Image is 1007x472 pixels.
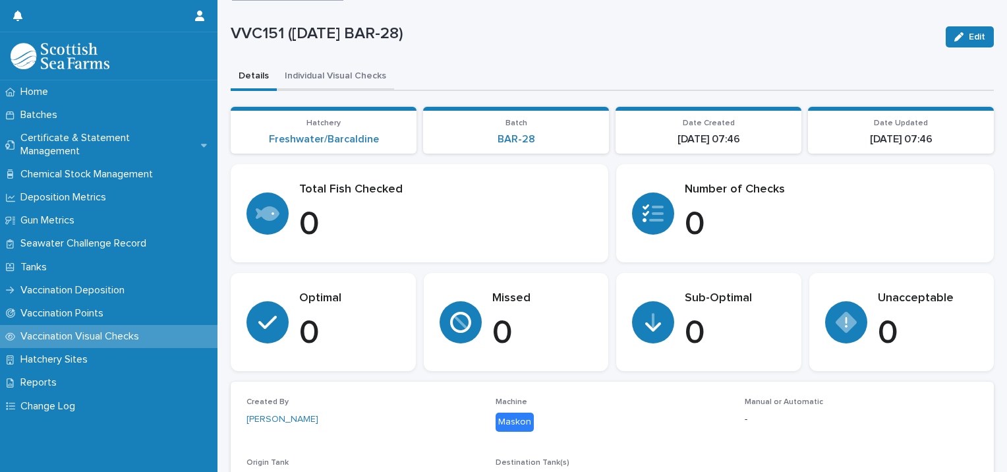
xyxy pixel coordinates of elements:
span: Batch [505,119,527,127]
a: Freshwater/Barcaldine [269,133,379,146]
p: Change Log [15,400,86,413]
p: Optimal [299,291,400,306]
a: BAR-28 [498,133,535,146]
p: Gun Metrics [15,214,85,227]
p: 0 [492,314,593,353]
span: Date Updated [874,119,928,127]
p: Reports [15,376,67,389]
div: Maskon [496,413,534,432]
p: Total Fish Checked [299,183,592,197]
p: Seawater Challenge Record [15,237,157,250]
span: Machine [496,398,527,406]
p: Vaccination Visual Checks [15,330,150,343]
span: Manual or Automatic [745,398,823,406]
button: Edit [946,26,994,47]
p: Deposition Metrics [15,191,117,204]
button: Individual Visual Checks [277,63,394,91]
p: Home [15,86,59,98]
span: Origin Tank [246,459,289,467]
p: Vaccination Deposition [15,284,135,297]
p: 0 [878,314,979,353]
p: Unacceptable [878,291,979,306]
p: Tanks [15,261,57,274]
p: Hatchery Sites [15,353,98,366]
span: Hatchery [306,119,341,127]
p: [DATE] 07:46 [816,133,986,146]
button: Details [231,63,277,91]
span: Created By [246,398,289,406]
p: 0 [685,314,786,353]
p: Batches [15,109,68,121]
p: Missed [492,291,593,306]
p: 0 [685,205,978,245]
a: [PERSON_NAME] [246,413,318,427]
p: Certificate & Statement Management [15,132,201,157]
p: 0 [299,314,400,353]
p: VVC151 ([DATE] BAR-28) [231,24,935,44]
p: Sub-Optimal [685,291,786,306]
span: Destination Tank(s) [496,459,569,467]
span: Date Created [683,119,735,127]
p: Number of Checks [685,183,978,197]
p: 0 [299,205,592,245]
p: - [745,413,978,427]
span: Edit [969,32,985,42]
p: Vaccination Points [15,307,114,320]
img: uOABhIYSsOPhGJQdTwEw [11,43,109,69]
p: Chemical Stock Management [15,168,163,181]
p: [DATE] 07:46 [623,133,793,146]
